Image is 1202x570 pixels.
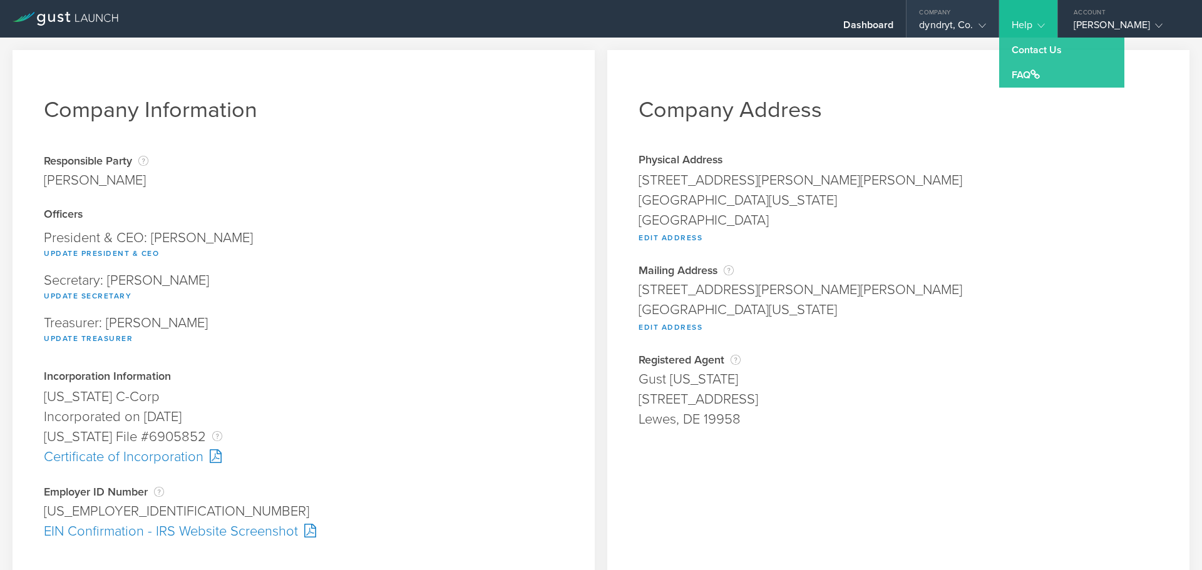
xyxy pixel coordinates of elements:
div: Responsible Party [44,155,148,167]
div: Incorporation Information [44,371,563,384]
div: [PERSON_NAME] [1074,19,1180,38]
div: Gust [US_STATE] [639,369,1158,389]
div: [US_STATE] File #6905852 [44,427,563,447]
div: [US_STATE] C-Corp [44,387,563,407]
div: [STREET_ADDRESS][PERSON_NAME][PERSON_NAME] [639,170,1158,190]
div: Employer ID Number [44,486,563,498]
button: Edit Address [639,230,702,245]
div: Secretary: [PERSON_NAME] [44,267,563,310]
div: [GEOGRAPHIC_DATA] [639,210,1158,230]
button: Update President & CEO [44,246,159,261]
div: [US_EMPLOYER_IDENTIFICATION_NUMBER] [44,501,563,521]
div: EIN Confirmation - IRS Website Screenshot [44,521,563,541]
div: Officers [44,209,563,221]
button: Edit Address [639,320,702,335]
button: Update Secretary [44,288,131,303]
div: [STREET_ADDRESS] [639,389,1158,409]
div: President & CEO: [PERSON_NAME] [44,225,563,267]
iframe: Chat Widget [1139,510,1202,570]
div: Treasurer: [PERSON_NAME] [44,310,563,352]
div: Certificate of Incorporation [44,447,563,467]
h1: Company Address [639,96,1158,123]
div: [GEOGRAPHIC_DATA][US_STATE] [639,190,1158,210]
div: Help [1012,19,1045,38]
div: dyndryt, Co. [919,19,985,38]
div: Physical Address [639,155,1158,167]
div: Lewes, DE 19958 [639,409,1158,429]
div: Dashboard [843,19,893,38]
div: Incorporated on [DATE] [44,407,563,427]
div: Registered Agent [639,354,1158,366]
h1: Company Information [44,96,563,123]
div: [GEOGRAPHIC_DATA][US_STATE] [639,300,1158,320]
div: [PERSON_NAME] [44,170,148,190]
div: [STREET_ADDRESS][PERSON_NAME][PERSON_NAME] [639,280,1158,300]
div: Mailing Address [639,264,1158,277]
button: Update Treasurer [44,331,133,346]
